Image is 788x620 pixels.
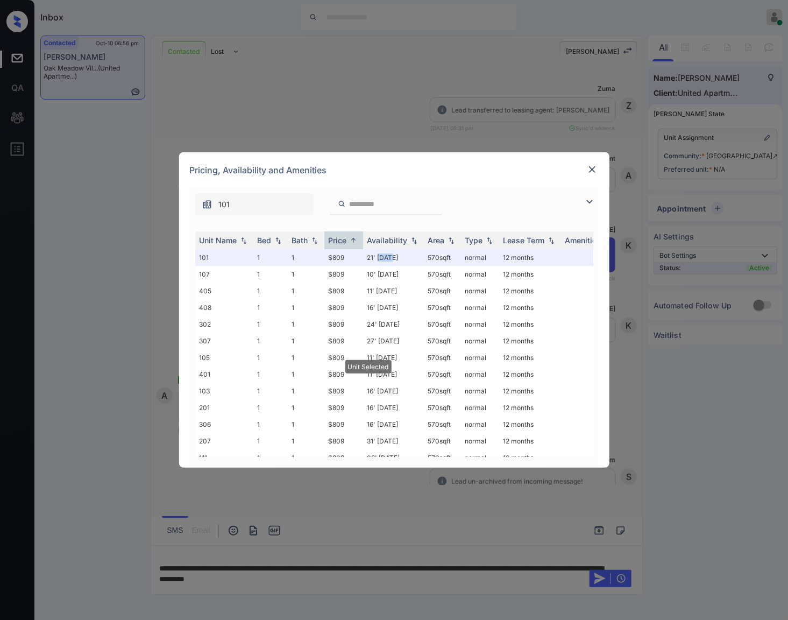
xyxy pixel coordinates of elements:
div: Bath [292,236,308,245]
td: 1 [288,333,324,349]
td: 1 [288,299,324,316]
td: 1 [253,266,288,283]
div: Unit Name [200,236,237,245]
td: 10' [DATE] [363,266,424,283]
td: 12 months [499,449,561,466]
div: Amenities [565,236,601,245]
td: 570 sqft [424,366,461,383]
td: 16' [DATE] [363,399,424,416]
td: 27' [DATE] [363,333,424,349]
td: 570 sqft [424,333,461,349]
td: 1 [253,433,288,449]
td: 12 months [499,283,561,299]
td: normal [461,299,499,316]
td: 570 sqft [424,316,461,333]
td: $809 [324,399,363,416]
td: 1 [253,366,288,383]
td: 1 [253,333,288,349]
img: sorting [484,237,495,244]
td: 1 [288,449,324,466]
td: 12 months [499,333,561,349]
img: sorting [348,236,359,244]
td: 1 [288,283,324,299]
td: $809 [324,349,363,366]
td: 12 months [499,416,561,433]
td: 12 months [499,266,561,283]
img: sorting [309,237,320,244]
td: 570 sqft [424,416,461,433]
td: 302 [195,316,253,333]
td: 401 [195,366,253,383]
td: 1 [288,416,324,433]
td: 12 months [499,299,561,316]
img: sorting [546,237,557,244]
td: normal [461,349,499,366]
td: 1 [253,383,288,399]
td: normal [461,433,499,449]
td: 105 [195,349,253,366]
td: normal [461,266,499,283]
td: $809 [324,266,363,283]
td: 1 [253,299,288,316]
td: 12 months [499,249,561,266]
td: $809 [324,249,363,266]
td: 570 sqft [424,399,461,416]
td: 570 sqft [424,283,461,299]
span: 101 [219,199,230,210]
td: 08' [DATE] [363,449,424,466]
img: sorting [409,237,420,244]
td: 405 [195,283,253,299]
img: icon-zuma [583,195,596,208]
td: 31' [DATE] [363,433,424,449]
img: sorting [238,237,249,244]
td: normal [461,316,499,333]
div: Price [329,236,347,245]
td: 1 [253,449,288,466]
img: icon-zuma [202,199,212,210]
td: 570 sqft [424,433,461,449]
td: 408 [195,299,253,316]
td: 12 months [499,383,561,399]
td: 207 [195,433,253,449]
td: 12 months [499,433,561,449]
td: 12 months [499,399,561,416]
td: 1 [253,283,288,299]
td: normal [461,383,499,399]
td: 12 months [499,349,561,366]
td: 11' [DATE] [363,349,424,366]
td: $809 [324,433,363,449]
td: $809 [324,283,363,299]
img: sorting [273,237,283,244]
td: 570 sqft [424,349,461,366]
td: 307 [195,333,253,349]
div: Type [465,236,483,245]
td: 1 [253,349,288,366]
td: 1 [288,316,324,333]
td: 103 [195,383,253,399]
td: 11' [DATE] [363,366,424,383]
td: 1 [288,266,324,283]
td: $809 [324,449,363,466]
td: normal [461,283,499,299]
td: $809 [324,333,363,349]
td: 16' [DATE] [363,416,424,433]
td: 1 [288,349,324,366]
div: Pricing, Availability and Amenities [179,152,609,188]
td: 201 [195,399,253,416]
td: $809 [324,366,363,383]
td: 1 [288,399,324,416]
td: 101 [195,249,253,266]
td: 1 [253,416,288,433]
td: 570 sqft [424,299,461,316]
td: 11' [DATE] [363,283,424,299]
td: normal [461,416,499,433]
td: 12 months [499,316,561,333]
div: Area [428,236,445,245]
td: 1 [288,433,324,449]
td: 16' [DATE] [363,383,424,399]
img: sorting [446,237,457,244]
td: $809 [324,316,363,333]
td: normal [461,449,499,466]
div: Lease Term [503,236,545,245]
td: $809 [324,299,363,316]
